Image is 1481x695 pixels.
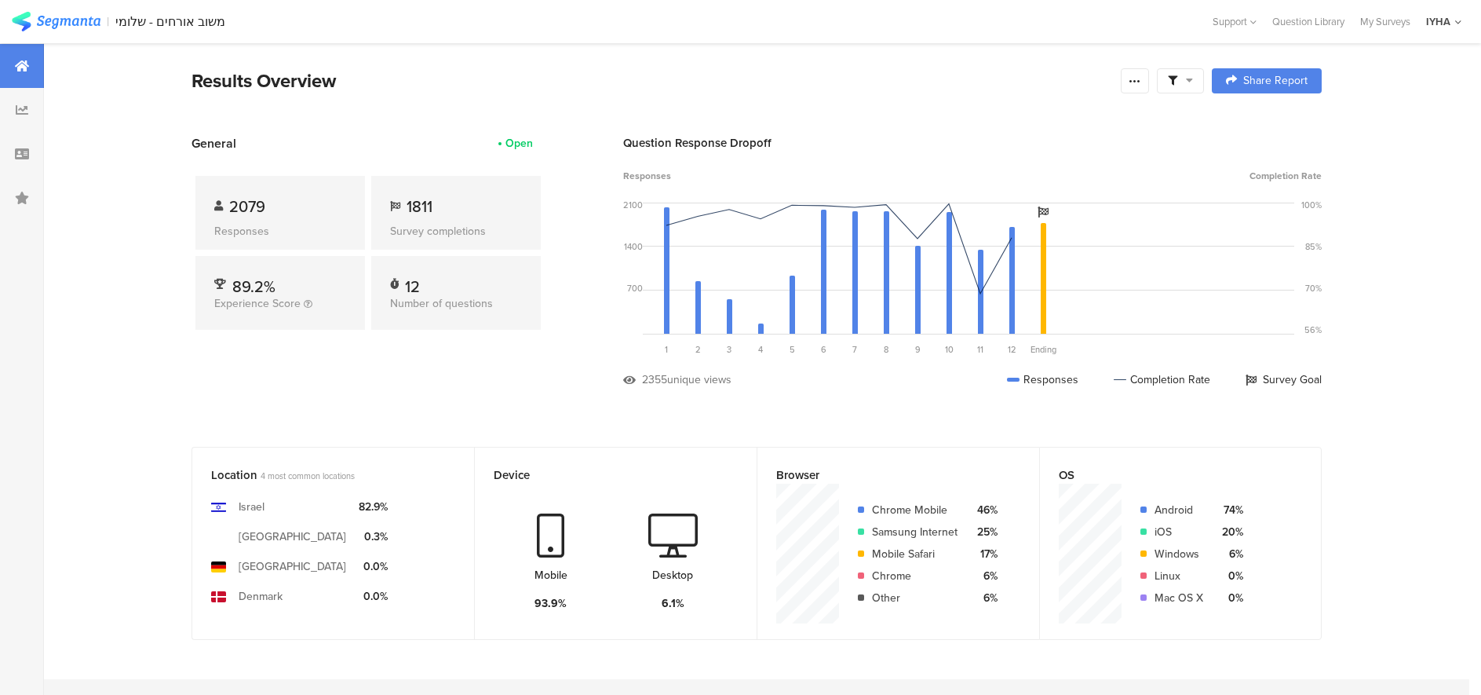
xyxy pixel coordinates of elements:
[1216,524,1243,540] div: 20%
[872,568,958,584] div: Chrome
[872,590,958,606] div: Other
[1007,371,1078,388] div: Responses
[1155,502,1203,518] div: Android
[1027,343,1059,356] div: Ending
[1155,590,1203,606] div: Mac OS X
[652,567,693,583] div: Desktop
[405,275,420,291] div: 12
[623,199,643,211] div: 2100
[695,343,701,356] span: 2
[945,343,954,356] span: 10
[665,343,668,356] span: 1
[624,240,643,253] div: 1400
[239,529,346,545] div: [GEOGRAPHIC_DATA]
[407,195,432,218] span: 1811
[359,529,388,545] div: 0.3%
[790,343,795,356] span: 5
[359,499,388,515] div: 82.9%
[107,13,109,31] div: |
[627,282,643,294] div: 700
[872,502,958,518] div: Chrome Mobile
[115,14,225,29] div: משוב אורחים - שלומי
[1216,568,1243,584] div: 0%
[1216,590,1243,606] div: 0%
[662,595,684,612] div: 6.1%
[1155,524,1203,540] div: iOS
[872,546,958,562] div: Mobile Safari
[494,466,712,484] div: Device
[232,275,275,298] span: 89.2%
[1246,371,1322,388] div: Survey Goal
[1213,9,1257,34] div: Support
[192,67,1113,95] div: Results Overview
[1301,199,1322,211] div: 100%
[1114,371,1210,388] div: Completion Rate
[12,12,100,31] img: segmanta logo
[1249,169,1322,183] span: Completion Rate
[1216,502,1243,518] div: 74%
[1216,546,1243,562] div: 6%
[214,295,301,312] span: Experience Score
[970,590,998,606] div: 6%
[727,343,731,356] span: 3
[821,343,826,356] span: 6
[872,524,958,540] div: Samsung Internet
[211,466,429,484] div: Location
[623,134,1322,152] div: Question Response Dropoff
[534,595,567,612] div: 93.9%
[1304,324,1322,336] div: 56%
[1059,466,1276,484] div: OS
[1008,343,1016,356] span: 12
[192,134,236,152] span: General
[970,568,998,584] div: 6%
[534,567,567,583] div: Mobile
[884,343,888,356] span: 8
[642,371,667,388] div: 2355
[505,135,533,152] div: Open
[776,466,994,484] div: Browser
[239,499,264,515] div: Israel
[239,588,283,605] div: Denmark
[1305,240,1322,253] div: 85%
[359,588,388,605] div: 0.0%
[852,343,857,356] span: 7
[1264,14,1352,29] a: Question Library
[359,558,388,575] div: 0.0%
[390,223,522,240] div: Survey completions
[1352,14,1418,29] a: My Surveys
[970,546,998,562] div: 17%
[977,343,983,356] span: 11
[214,223,346,240] div: Responses
[970,524,998,540] div: 25%
[239,558,346,575] div: [GEOGRAPHIC_DATA]
[390,295,493,312] span: Number of questions
[1155,546,1203,562] div: Windows
[915,343,921,356] span: 9
[1038,207,1049,218] i: Survey Goal
[1243,75,1308,86] span: Share Report
[758,343,763,356] span: 4
[1305,282,1322,294] div: 70%
[667,371,731,388] div: unique views
[229,195,265,218] span: 2079
[261,470,355,482] span: 4 most common locations
[623,169,671,183] span: Responses
[1426,14,1450,29] div: IYHA
[1155,568,1203,584] div: Linux
[970,502,998,518] div: 46%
